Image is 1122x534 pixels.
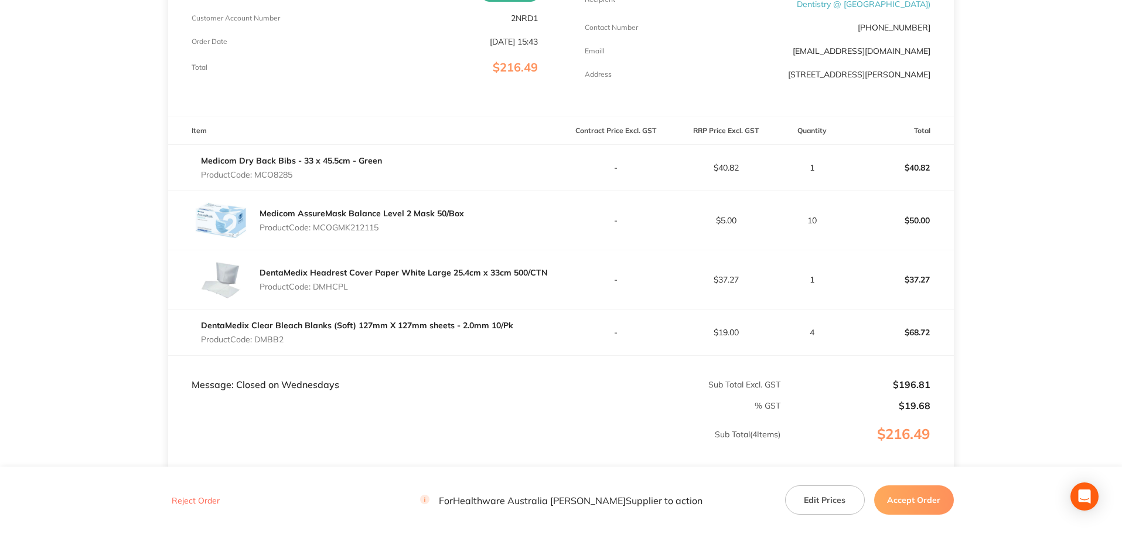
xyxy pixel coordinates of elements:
[671,328,780,337] p: $19.00
[844,117,954,145] th: Total
[585,23,638,32] p: Contact Number
[168,495,223,506] button: Reject Order
[490,37,538,46] p: [DATE] 15:43
[562,275,671,284] p: -
[192,14,280,22] p: Customer Account Number
[169,430,780,462] p: Sub Total ( 4 Items)
[169,401,780,410] p: % GST
[782,216,843,225] p: 10
[785,485,865,515] button: Edit Prices
[844,206,953,234] p: $50.00
[511,13,538,23] p: 2NRD1
[168,117,561,145] th: Item
[793,46,930,56] a: [EMAIL_ADDRESS][DOMAIN_NAME]
[782,328,843,337] p: 4
[844,266,953,294] p: $37.27
[192,63,207,72] p: Total
[192,250,250,309] img: NGd5MncyZQ
[782,426,953,466] p: $216.49
[201,335,513,344] p: Product Code: DMBB2
[788,70,930,79] p: [STREET_ADDRESS][PERSON_NAME]
[671,275,780,284] p: $37.27
[192,38,227,46] p: Order Date
[782,379,930,390] p: $196.81
[782,163,843,172] p: 1
[781,117,844,145] th: Quantity
[561,117,671,145] th: Contract Price Excl. GST
[260,223,464,232] p: Product Code: MCOGMK212115
[562,328,671,337] p: -
[671,117,781,145] th: RRP Price Excl. GST
[260,208,464,219] a: Medicom AssureMask Balance Level 2 Mask 50/Box
[562,380,780,389] p: Sub Total Excl. GST
[201,170,382,179] p: Product Code: MCO8285
[585,70,612,79] p: Address
[420,495,702,506] p: For Healthware Australia [PERSON_NAME] Supplier to action
[858,23,930,32] p: [PHONE_NUMBER]
[1070,482,1099,511] div: Open Intercom Messenger
[585,47,605,55] p: Emaill
[192,191,250,250] img: NWtnN3dwMA
[782,400,930,411] p: $19.68
[201,320,513,331] a: DentaMedix Clear Bleach Blanks (Soft) 127mm X 127mm sheets - 2.0mm 10/Pk
[782,275,843,284] p: 1
[844,318,953,346] p: $68.72
[671,216,780,225] p: $5.00
[844,154,953,182] p: $40.82
[260,267,548,278] a: DentaMedix Headrest Cover Paper White Large 25.4cm x 33cm 500/CTN
[201,155,382,166] a: Medicom Dry Back Bibs - 33 x 45.5cm - Green
[493,60,538,74] span: $216.49
[168,356,561,391] td: Message: Closed on Wednesdays
[260,282,548,291] p: Product Code: DMHCPL
[874,485,954,515] button: Accept Order
[562,163,671,172] p: -
[562,216,671,225] p: -
[671,163,780,172] p: $40.82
